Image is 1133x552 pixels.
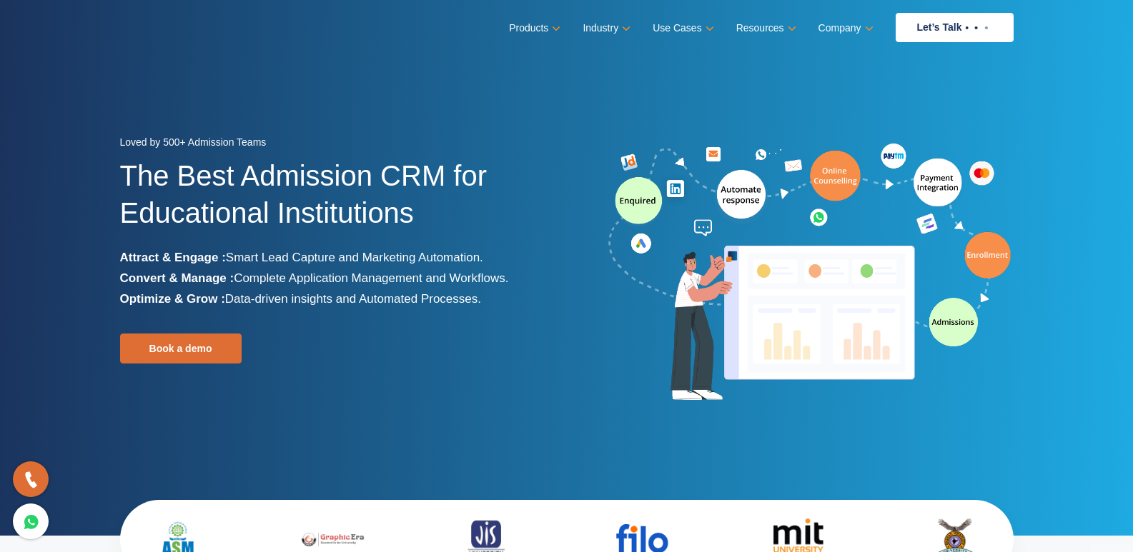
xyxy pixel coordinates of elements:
a: Use Cases [653,18,711,39]
b: Optimize & Grow : [120,292,225,306]
b: Attract & Engage : [120,251,226,264]
a: Company [818,18,871,39]
a: Industry [583,18,628,39]
a: Let’s Talk [896,13,1014,42]
a: Products [509,18,558,39]
span: Complete Application Management and Workflows. [234,271,508,285]
span: Smart Lead Capture and Marketing Automation. [226,251,483,264]
span: Data-driven insights and Automated Processes. [225,292,481,306]
a: Book a demo [120,333,242,363]
div: Loved by 500+ Admission Teams [120,132,556,157]
img: admission-software-home-page-header [606,140,1014,406]
h1: The Best Admission CRM for Educational Institutions [120,157,556,247]
a: Resources [736,18,793,39]
b: Convert & Manage : [120,271,234,285]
